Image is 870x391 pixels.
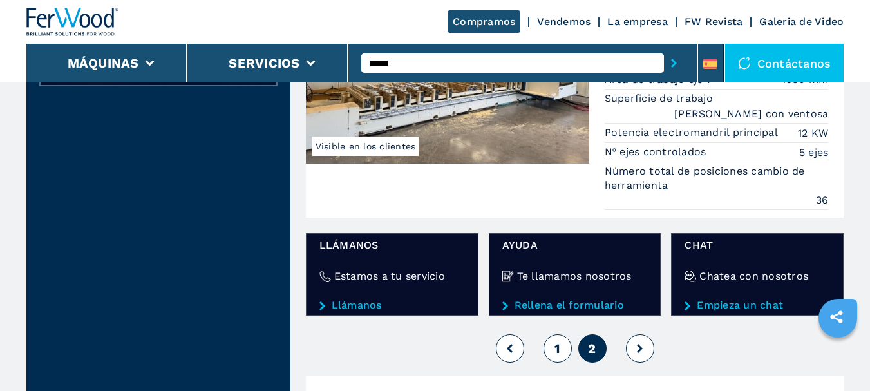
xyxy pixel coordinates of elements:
em: 36 [816,193,829,207]
img: Te llamamos nosotros [502,271,514,282]
em: 5 ejes [799,145,829,160]
img: Ferwood [26,8,119,36]
a: Vendemos [537,15,591,28]
a: Empieza un chat [685,300,830,311]
button: submit-button [664,48,684,78]
p: Nº ejes controlados [605,145,710,159]
button: 2 [578,334,607,363]
span: Llámanos [319,238,465,253]
span: 1 [554,341,560,356]
iframe: Chat [815,333,860,381]
h4: Estamos a tu servicio [334,269,445,283]
h4: Te llamamos nosotros [517,269,632,283]
button: Servicios [229,55,299,71]
div: Contáctanos [725,44,844,82]
h4: Chatea con nosotros [699,269,808,283]
a: Galeria de Video [759,15,844,28]
p: Superficie de trabajo [605,91,717,106]
a: FW Revista [685,15,743,28]
img: Chatea con nosotros [685,271,696,282]
img: Estamos a tu servicio [319,271,331,282]
a: Compramos [448,10,520,33]
p: Número total de posiciones cambio de herramienta [605,164,829,193]
em: 12 KW [798,126,828,140]
a: Rellena el formulario [502,300,648,311]
span: Ayuda [502,238,648,253]
button: Máquinas [68,55,139,71]
span: Chat [685,238,830,253]
p: Potencia electromandril principal [605,126,782,140]
span: 2 [588,341,596,356]
span: Visible en los clientes [312,137,419,156]
a: La empresa [607,15,668,28]
a: sharethis [820,301,853,333]
button: 1 [544,334,572,363]
a: Llámanos [319,300,465,311]
img: Contáctanos [738,57,751,70]
em: [PERSON_NAME] con ventosa [674,106,828,121]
